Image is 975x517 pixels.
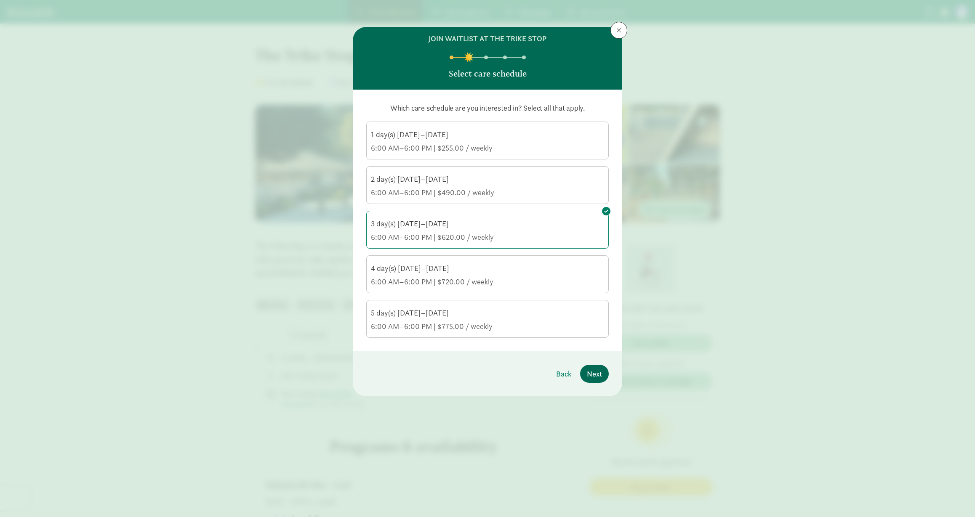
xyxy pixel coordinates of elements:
div: 4 day(s) [DATE]–[DATE] [371,263,604,273]
p: Select care schedule [449,68,527,80]
div: 6:00 AM–6:00 PM | $720.00 / weekly [371,277,604,287]
div: 6:00 AM–6:00 PM | $490.00 / weekly [371,188,604,198]
div: 6:00 AM–6:00 PM | $620.00 / weekly [371,232,604,242]
button: Back [549,365,578,383]
div: 2 day(s) [DATE]–[DATE] [371,174,604,184]
div: 3 day(s) [DATE]–[DATE] [371,219,604,229]
h6: join waitlist at The Trike Stop [429,34,546,44]
p: Which care schedule are you interested in? Select all that apply. [366,103,609,113]
span: Back [556,368,572,379]
div: 6:00 AM–6:00 PM | $255.00 / weekly [371,143,604,153]
span: Next [587,368,602,379]
button: Next [580,365,609,383]
div: 5 day(s) [DATE]–[DATE] [371,308,604,318]
div: 1 day(s) [DATE]–[DATE] [371,130,604,140]
div: 6:00 AM–6:00 PM | $775.00 / weekly [371,321,604,331]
